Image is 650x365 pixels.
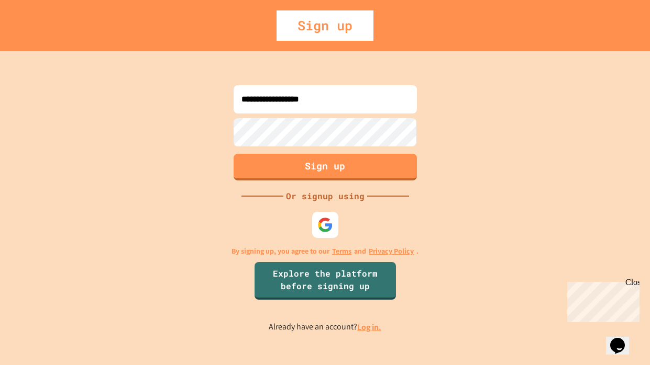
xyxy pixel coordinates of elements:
[369,246,414,257] a: Privacy Policy
[277,10,373,41] div: Sign up
[332,246,351,257] a: Terms
[357,322,381,333] a: Log in.
[234,154,417,180] button: Sign up
[563,278,640,322] iframe: chat widget
[4,4,72,66] div: Chat with us now!Close
[269,321,381,334] p: Already have an account?
[317,217,333,233] img: google-icon.svg
[255,262,396,300] a: Explore the platform before signing up
[283,190,367,202] div: Or signup using
[232,246,418,257] p: By signing up, you agree to our and .
[606,323,640,355] iframe: chat widget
